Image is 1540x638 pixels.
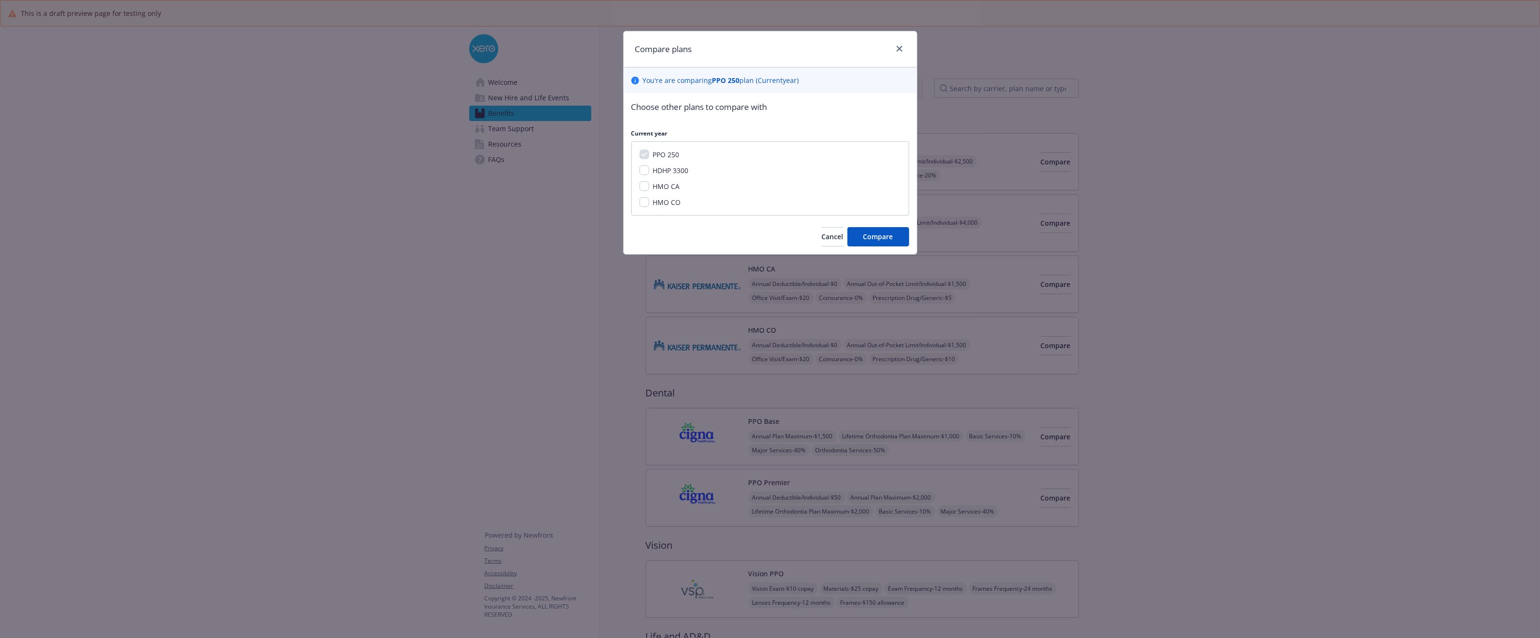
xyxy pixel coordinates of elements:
[631,101,909,113] p: Choose other plans to compare with
[635,43,692,55] h1: Compare plans
[863,232,893,241] span: Compare
[894,43,905,54] a: close
[631,129,909,137] p: Current year
[653,182,680,191] span: HMO CA
[822,227,844,246] button: Cancel
[643,75,799,85] p: You ' re are comparing plan ( Current year)
[653,150,680,159] span: PPO 250
[653,198,681,207] span: HMO CO
[712,76,740,85] b: PPO 250
[847,227,909,246] button: Compare
[653,166,689,175] span: HDHP 3300
[822,232,844,241] span: Cancel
